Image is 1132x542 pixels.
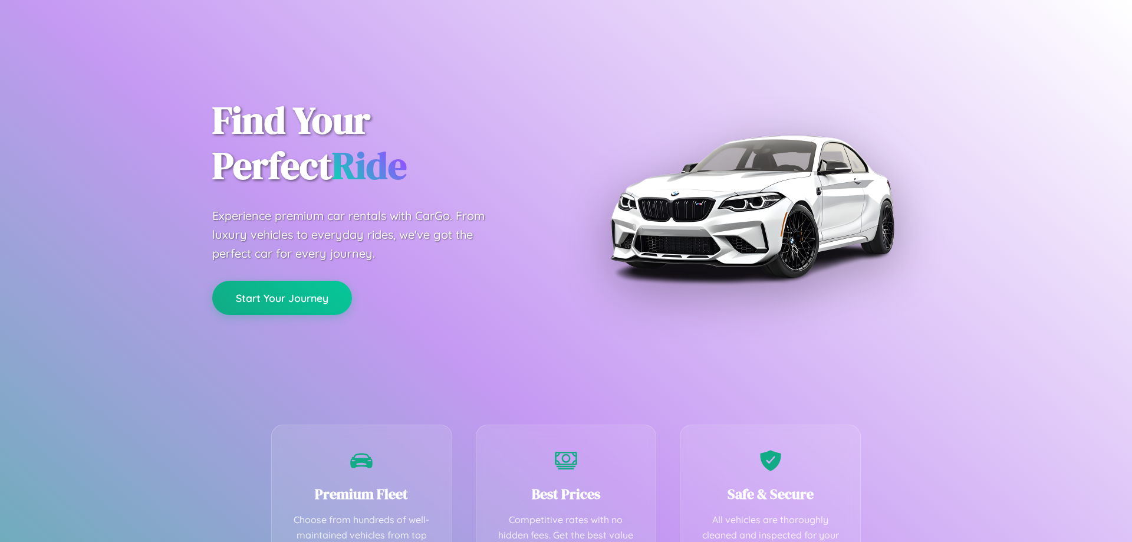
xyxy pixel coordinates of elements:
[212,206,507,263] p: Experience premium car rentals with CarGo. From luxury vehicles to everyday rides, we've got the ...
[494,484,639,504] h3: Best Prices
[212,98,548,189] h1: Find Your Perfect
[212,281,352,315] button: Start Your Journey
[604,59,899,354] img: Premium BMW car rental vehicle
[332,140,407,191] span: Ride
[289,484,434,504] h3: Premium Fleet
[698,484,843,504] h3: Safe & Secure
